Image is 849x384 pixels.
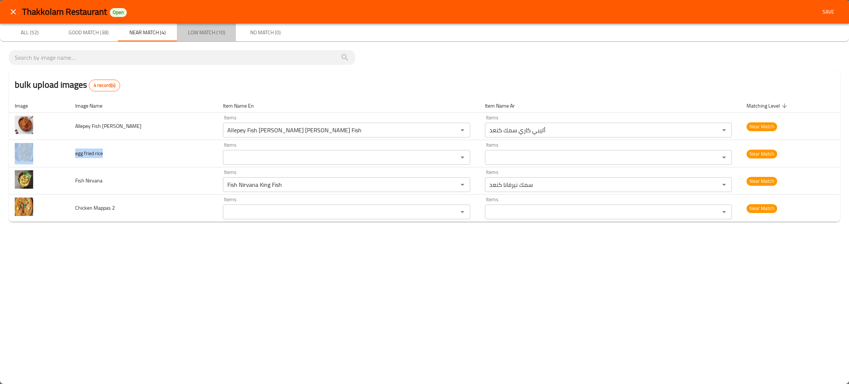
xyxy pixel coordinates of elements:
span: Thakkolam Restaurant [22,3,107,20]
img: Chicken Mappas 2 [15,198,33,216]
button: Open [457,125,468,135]
span: Near Match [747,204,777,213]
th: Item Name En [217,99,479,113]
span: All (52) [4,28,55,37]
span: Good Match (38) [63,28,113,37]
span: Fish Nirvana [75,176,102,185]
button: Open [719,152,729,163]
button: Open [457,152,468,163]
button: Open [457,179,468,190]
span: Image Name [75,101,112,110]
th: Item Name Ar [479,99,741,113]
button: Open [719,207,729,217]
span: Open [110,9,127,15]
button: Open [457,207,468,217]
span: Low Match (10) [181,28,231,37]
span: No Match (0) [240,28,290,37]
span: 4 record(s) [89,82,120,89]
span: Near Match [747,122,777,131]
div: Total records count [89,80,120,91]
div: Open [110,8,127,17]
span: Near Match [747,177,777,185]
span: egg fried rice [75,149,103,158]
img: egg fried rice [15,143,33,161]
span: Near Match (4) [122,28,172,37]
button: Save [817,5,840,19]
button: close [4,3,22,21]
h2: bulk upload images [15,78,120,91]
img: Allepey Fish Curry [15,116,33,134]
button: Open [719,179,729,190]
span: Save [820,7,837,17]
span: Allepey Fish [PERSON_NAME] [75,121,141,131]
table: enhanced table [9,99,840,222]
input: search [15,52,349,63]
img: Fish Nirvana [15,170,33,189]
span: Matching Level [747,101,789,110]
th: Image [9,99,69,113]
span: Near Match [747,150,777,158]
span: Chicken Mappas 2 [75,203,115,213]
button: Open [719,125,729,135]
